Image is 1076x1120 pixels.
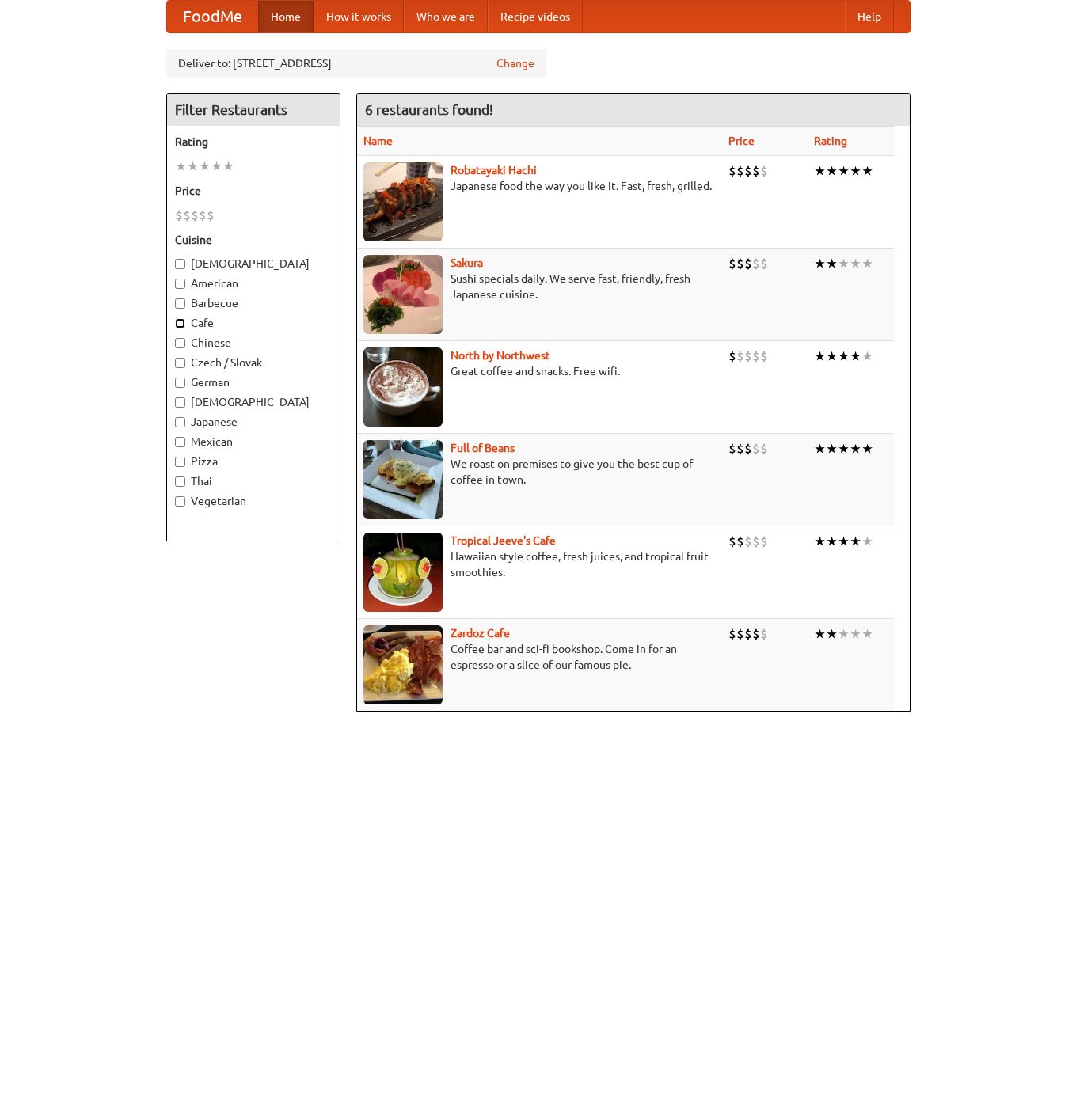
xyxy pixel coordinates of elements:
input: Japanese [175,417,185,427]
a: Change [496,55,534,71]
a: How it works [314,1,404,32]
li: ★ [861,625,873,643]
li: ★ [199,158,211,175]
li: ★ [850,255,861,272]
p: Japanese food the way you like it. Fast, fresh, grilled. [363,178,717,194]
img: north.jpg [363,347,443,427]
li: ★ [814,255,826,272]
label: Pizza [175,454,332,469]
a: Sakura [451,256,483,269]
a: Full of Beans [451,442,515,454]
li: ★ [814,625,826,643]
li: ★ [861,533,873,550]
img: zardoz.jpg [363,625,443,704]
li: ★ [814,162,826,180]
li: $ [728,162,736,180]
h5: Cuisine [175,232,332,248]
p: Sushi specials daily. We serve fast, friendly, fresh Japanese cuisine. [363,271,717,302]
li: $ [736,255,744,272]
a: Tropical Jeeve's Cafe [451,534,556,547]
li: $ [744,255,752,272]
label: [DEMOGRAPHIC_DATA] [175,256,332,271]
label: [DEMOGRAPHIC_DATA] [175,394,332,410]
li: ★ [826,533,838,550]
a: Rating [814,135,847,147]
li: ★ [850,162,861,180]
li: ★ [175,158,187,175]
h5: Price [175,183,332,199]
li: $ [760,255,768,272]
li: $ [752,625,760,643]
li: ★ [850,625,861,643]
a: North by Northwest [451,349,550,362]
input: [DEMOGRAPHIC_DATA] [175,259,185,269]
label: American [175,275,332,291]
a: Recipe videos [488,1,583,32]
p: Great coffee and snacks. Free wifi. [363,363,717,379]
li: $ [744,533,752,550]
p: Coffee bar and sci-fi bookshop. Come in for an espresso or a slice of our famous pie. [363,641,717,673]
li: $ [736,625,744,643]
label: German [175,374,332,390]
img: sakura.jpg [363,255,443,334]
li: $ [760,440,768,457]
li: ★ [861,255,873,272]
a: Name [363,135,393,147]
li: ★ [826,255,838,272]
li: $ [744,347,752,365]
ng-pluralize: 6 restaurants found! [365,102,493,117]
li: $ [728,347,736,365]
input: American [175,279,185,289]
li: ★ [187,158,199,175]
li: ★ [838,533,850,550]
li: ★ [838,162,850,180]
li: $ [744,440,752,457]
input: Pizza [175,457,185,467]
li: $ [736,533,744,550]
li: $ [760,162,768,180]
label: Czech / Slovak [175,355,332,370]
h5: Rating [175,134,332,150]
label: Chinese [175,335,332,351]
li: $ [199,207,207,224]
li: ★ [814,347,826,365]
li: ★ [861,162,873,180]
label: Mexican [175,434,332,450]
li: $ [752,347,760,365]
li: ★ [861,440,873,457]
li: ★ [850,440,861,457]
li: $ [207,207,215,224]
a: Price [728,135,755,147]
input: Czech / Slovak [175,358,185,368]
li: $ [752,533,760,550]
a: Home [258,1,314,32]
label: Cafe [175,315,332,331]
img: jeeves.jpg [363,533,443,612]
li: $ [760,625,768,643]
h4: Filter Restaurants [167,94,340,126]
div: Deliver to: [STREET_ADDRESS] [166,49,546,78]
li: $ [728,255,736,272]
li: $ [752,162,760,180]
li: $ [744,162,752,180]
li: $ [736,162,744,180]
a: Who we are [404,1,488,32]
li: ★ [826,162,838,180]
li: $ [744,625,752,643]
li: ★ [838,347,850,365]
li: $ [183,207,191,224]
li: ★ [850,533,861,550]
li: $ [752,440,760,457]
li: ★ [826,440,838,457]
li: $ [752,255,760,272]
p: We roast on premises to give you the best cup of coffee in town. [363,456,717,488]
li: ★ [211,158,222,175]
li: ★ [861,347,873,365]
p: Hawaiian style coffee, fresh juices, and tropical fruit smoothies. [363,549,717,580]
input: German [175,378,185,388]
li: $ [175,207,183,224]
li: $ [760,347,768,365]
